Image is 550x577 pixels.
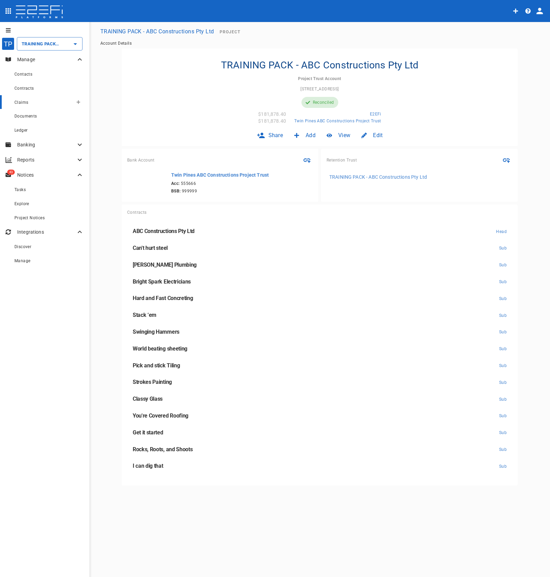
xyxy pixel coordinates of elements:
p: $181,878.40 [258,111,286,118]
span: World beating sheeting [133,345,187,352]
span: Explore [14,201,29,206]
span: Sub [499,330,507,334]
input: TRAINING PACK - ABC Constructions Pty Ltd [20,40,60,47]
span: Get it started [133,429,163,436]
span: Project Notices [14,215,45,220]
span: Add [306,131,316,139]
span: Ledger [14,128,27,133]
span: Classy Glass [133,396,163,402]
span: [STREET_ADDRESS] [300,87,339,91]
a: Bright Spark ElectriciansSub [127,274,512,290]
a: Swinging HammersSub [127,324,512,341]
div: TP [2,37,14,50]
span: Sub [499,313,507,318]
p: Banking [17,141,76,148]
span: Create claim [76,100,80,104]
span: View [338,131,350,139]
span: Swinging Hammers [133,329,179,335]
span: Contacts [14,72,32,77]
p: Reports [17,156,76,163]
span: Sub [499,263,507,267]
a: [PERSON_NAME] PlumbingSub [127,257,512,274]
a: Stack ‘emSub [127,307,512,324]
span: Strokes Painting [133,379,172,385]
span: Twin Pines ABC Constructions Project Trust [294,119,381,123]
span: Head [496,229,507,234]
span: 555666 [171,181,269,186]
span: Can't hurt steel [133,245,168,251]
p: Notices [17,171,76,178]
a: I can dig thatSub [127,458,512,475]
span: Documents [14,114,37,119]
span: Stack ‘em [133,312,156,318]
span: Sub [499,413,507,418]
div: Share [251,127,289,143]
a: Get it startedSub [127,424,512,441]
span: Project Trust Account [298,76,341,81]
span: Discover [14,244,31,249]
span: Edit [373,131,383,139]
span: Hard and Fast Concreting [133,295,193,301]
span: Sub [499,380,507,385]
span: Retention Trust [327,158,357,163]
button: Open [70,39,80,49]
span: Rocks, Roots, and Shoots [133,446,192,453]
a: ABC Constructions Pty LtdHead [127,223,512,240]
span: Share [268,131,283,139]
div: View [321,127,356,143]
span: Contracts [14,86,34,91]
a: Can't hurt steelSub [127,240,512,257]
button: Link RTA [500,154,512,166]
a: Rocks, Roots, and ShootsSub [127,441,512,458]
p: Integrations [17,229,76,235]
a: Pick and stick TilingSub [127,357,512,374]
h4: TRAINING PACK - ABC Constructions Pty Ltd [221,59,419,71]
a: Strokes PaintingSub [127,374,512,391]
span: Bright Spark Electricians [133,278,191,285]
button: Create claim [73,97,84,108]
button: TRAINING PACK - ABC Constructions Pty Ltd [98,25,217,38]
span: Sub [499,279,507,284]
span: 999999 [171,189,269,193]
span: Sub [499,296,507,301]
a: Account Details [100,41,132,46]
span: 43 [7,170,15,175]
p: TRAINING PACK - ABC Constructions Pty Ltd [329,174,427,180]
a: Classy GlassSub [127,391,512,408]
span: Sub [499,346,507,351]
span: E2EFi [370,112,381,116]
p: Twin Pines ABC Constructions Project Trust [171,171,269,178]
span: You're Covered Roofing [133,412,188,419]
a: World beating sheetingSub [127,341,512,357]
span: Sub [499,447,507,452]
span: Reconciled [313,100,334,105]
span: Project [220,30,240,34]
span: Connect Bank Feed [301,154,313,166]
a: You're Covered RoofingSub [127,408,512,424]
span: ABC Constructions Pty Ltd [133,228,195,234]
span: Sub [499,397,507,402]
span: Sub [499,246,507,251]
div: Add [288,127,321,143]
a: TRAINING PACK - ABC Constructions Pty Ltd [327,171,512,182]
span: Bank Account [127,158,155,163]
p: $181,878.40 [258,118,286,124]
nav: breadcrumb [100,41,539,46]
span: Pick and stick Tiling [133,362,180,369]
a: Hard and Fast ConcretingSub [127,290,512,307]
div: Edit [356,127,388,143]
span: [PERSON_NAME] Plumbing [133,262,197,268]
p: Manage [17,56,76,63]
b: BSB: [171,189,181,193]
span: Sub [499,363,507,368]
span: I can dig that [133,463,163,469]
span: Manage [14,258,30,263]
span: Contracts [127,210,147,215]
span: Sub [499,430,507,435]
span: Tasks [14,187,26,192]
span: Claims [14,100,28,105]
span: Sub [499,464,507,469]
b: Acc: [171,181,180,186]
